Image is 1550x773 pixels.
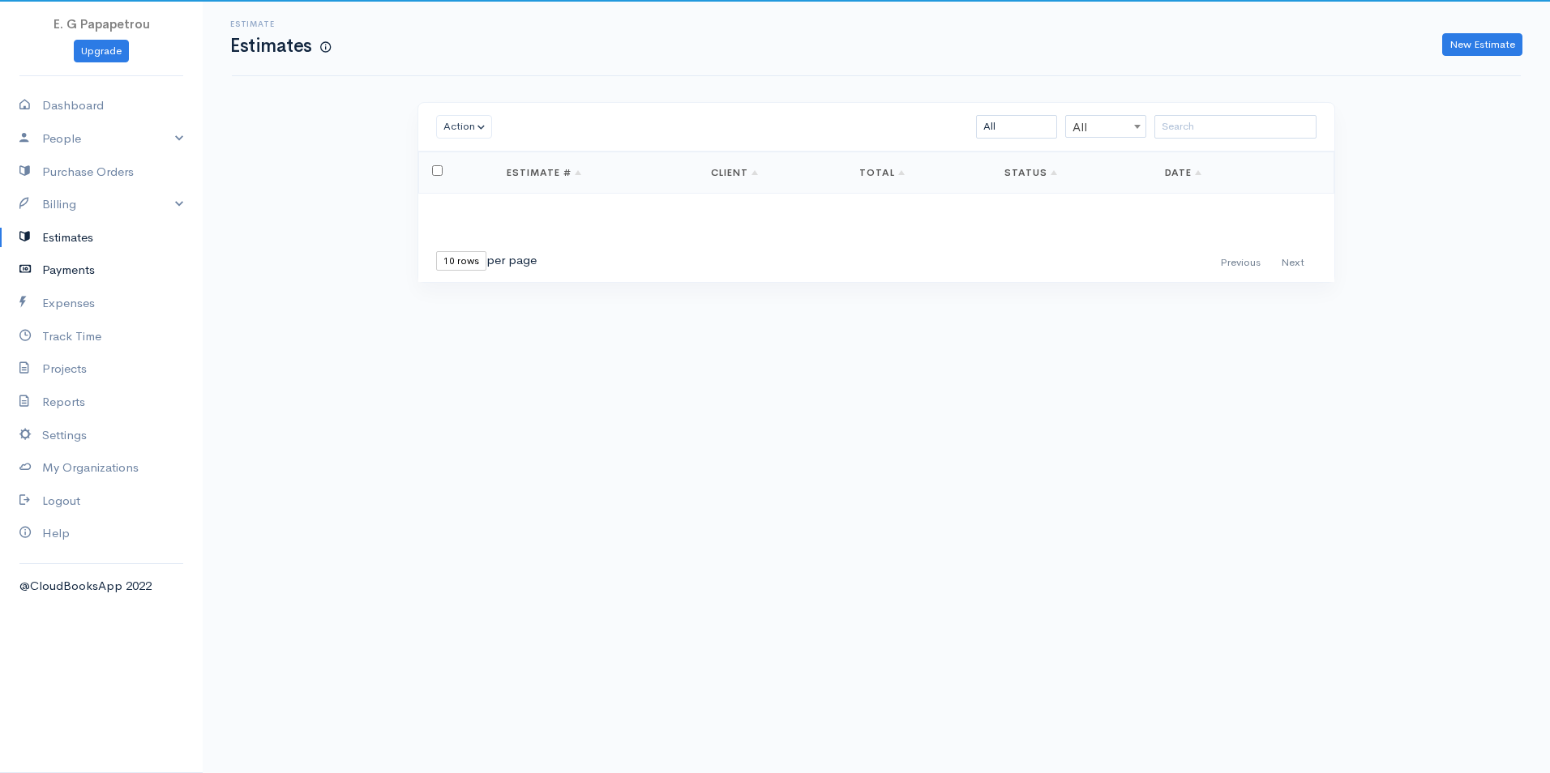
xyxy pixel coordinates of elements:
button: Action [436,115,492,139]
a: Total [859,166,905,179]
div: @CloudBooksApp 2022 [19,577,183,596]
h6: Estimate [230,19,330,28]
a: Upgrade [74,40,129,63]
a: New Estimate [1442,33,1522,57]
a: Date [1165,166,1202,179]
span: All [1065,115,1146,138]
input: Search [1154,115,1317,139]
a: Client [711,166,758,179]
span: How to create your first Extimate? [320,41,331,54]
span: All [1066,116,1145,139]
a: Status [1004,166,1057,179]
div: per page [436,251,537,271]
h1: Estimates [230,36,330,56]
a: Estimate # [507,166,581,179]
span: E. G Papapetrou [54,16,150,32]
